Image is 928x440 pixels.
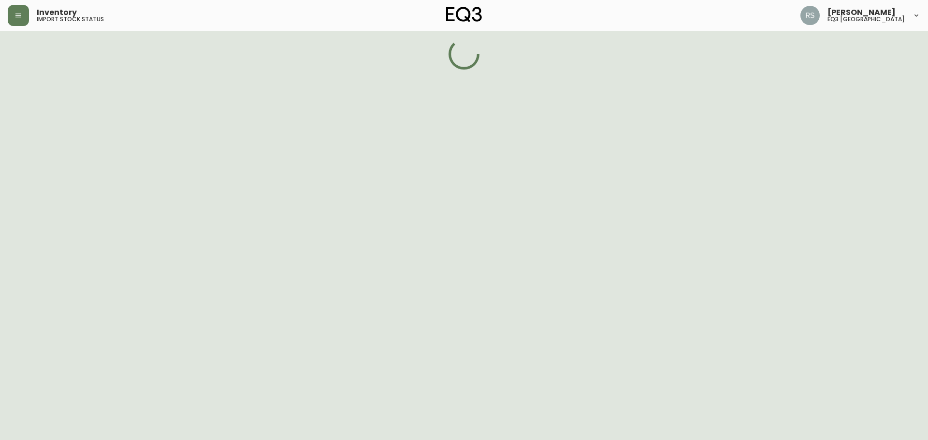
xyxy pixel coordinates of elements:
h5: import stock status [37,16,104,22]
h5: eq3 [GEOGRAPHIC_DATA] [827,16,905,22]
span: [PERSON_NAME] [827,9,896,16]
img: logo [446,7,482,22]
span: Inventory [37,9,77,16]
img: 8fb1f8d3fb383d4dec505d07320bdde0 [800,6,820,25]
